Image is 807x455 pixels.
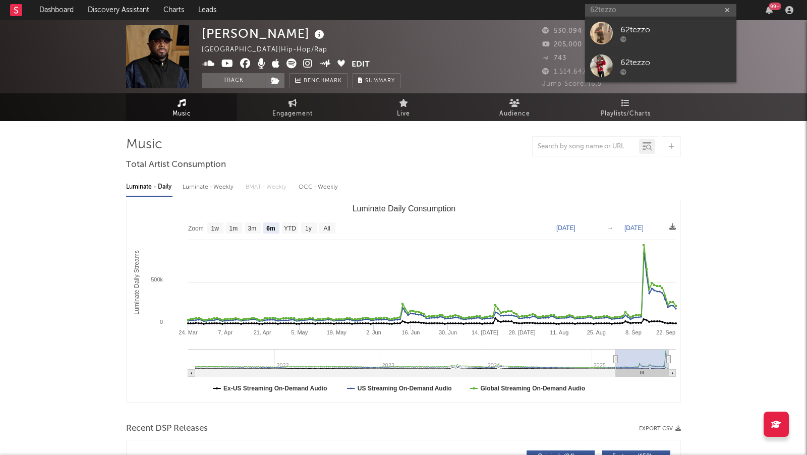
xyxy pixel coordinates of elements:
div: [GEOGRAPHIC_DATA] | Hip-Hop/Rap [202,44,339,56]
div: Luminate - Daily [126,179,172,196]
text: 14. [DATE] [472,329,498,335]
span: Benchmark [304,75,342,87]
a: Engagement [237,93,348,121]
text: Luminate Daily Streams [133,250,140,314]
text: 7. Apr [218,329,233,335]
text: Global Streaming On-Demand Audio [481,385,586,392]
span: Jump Score: 46.9 [542,81,602,87]
text: [DATE] [624,224,644,232]
input: Search by song name or URL [533,143,639,151]
span: Total Artist Consumption [126,159,226,171]
text: 16. Jun [401,329,420,335]
text: → [607,224,613,232]
div: [PERSON_NAME] [202,25,327,42]
text: 19. May [327,329,347,335]
text: 8. Sep [625,329,642,335]
text: 1m [229,225,238,232]
text: 28. [DATE] [509,329,536,335]
a: Live [348,93,459,121]
text: 30. Jun [439,329,457,335]
text: 22. Sep [656,329,675,335]
a: 62tezzo [585,17,736,49]
text: 1w [211,225,219,232]
div: 99 + [769,3,781,10]
text: US Streaming On-Demand Audio [358,385,452,392]
button: Edit [352,59,370,71]
text: 3m [248,225,257,232]
div: 62tezzo [620,57,731,69]
a: Benchmark [290,73,348,88]
a: 62tezzo [585,49,736,82]
text: 24. Mar [179,329,198,335]
text: Luminate Daily Consumption [353,204,456,213]
span: 530,094 [542,28,582,34]
text: 5. May [291,329,308,335]
text: 0 [160,319,163,325]
span: 1,514,647 Monthly Listeners [542,69,648,75]
text: YTD [284,225,296,232]
text: 6m [266,225,275,232]
div: OCC - Weekly [299,179,339,196]
text: 21. Apr [254,329,271,335]
a: Music [126,93,237,121]
text: 11. Aug [550,329,568,335]
div: Luminate - Weekly [183,179,236,196]
span: 205,000 [542,41,582,48]
text: 2. Jun [366,329,381,335]
text: 500k [151,276,163,282]
button: Export CSV [639,426,681,432]
span: 743 [542,55,566,62]
span: Live [397,108,410,120]
span: Playlists/Charts [601,108,651,120]
button: 99+ [766,6,773,14]
text: Ex-US Streaming On-Demand Audio [223,385,327,392]
span: Engagement [272,108,313,120]
svg: Luminate Daily Consumption [127,200,681,402]
a: Playlists/Charts [570,93,681,121]
text: 1y [305,225,312,232]
text: All [323,225,330,232]
input: Search for artists [585,4,736,17]
text: 25. Aug [587,329,606,335]
span: Summary [365,78,395,84]
div: 62tezzo [620,24,731,36]
span: Audience [499,108,530,120]
a: Audience [459,93,570,121]
text: Zoom [188,225,204,232]
button: Track [202,73,265,88]
text: [DATE] [556,224,575,232]
span: Music [172,108,191,120]
span: Recent DSP Releases [126,423,208,435]
button: Summary [353,73,400,88]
